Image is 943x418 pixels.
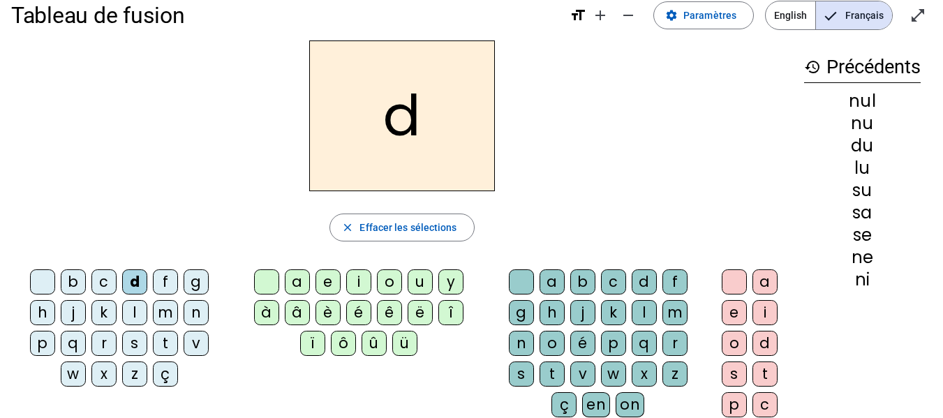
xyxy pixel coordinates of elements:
[341,221,354,234] mat-icon: close
[632,269,657,294] div: d
[153,361,178,387] div: ç
[362,331,387,356] div: û
[315,269,341,294] div: e
[331,331,356,356] div: ô
[438,300,463,325] div: î
[804,52,921,83] h3: Précédents
[438,269,463,294] div: y
[329,214,474,241] button: Effacer les sélections
[540,361,565,387] div: t
[662,300,688,325] div: m
[540,300,565,325] div: h
[551,392,577,417] div: ç
[408,300,433,325] div: ë
[722,331,747,356] div: o
[153,331,178,356] div: t
[614,1,642,29] button: Diminuer la taille de la police
[601,361,626,387] div: w
[804,204,921,221] div: sa
[184,300,209,325] div: n
[285,269,310,294] div: a
[909,7,926,24] mat-icon: open_in_full
[766,1,815,29] span: English
[570,331,595,356] div: é
[540,331,565,356] div: o
[377,300,402,325] div: ê
[122,269,147,294] div: d
[122,331,147,356] div: s
[804,93,921,110] div: nul
[540,269,565,294] div: a
[804,182,921,199] div: su
[601,269,626,294] div: c
[570,361,595,387] div: v
[30,331,55,356] div: p
[346,300,371,325] div: é
[662,331,688,356] div: r
[804,137,921,154] div: du
[662,361,688,387] div: z
[570,300,595,325] div: j
[359,219,456,236] span: Effacer les sélections
[184,269,209,294] div: g
[632,361,657,387] div: x
[592,7,609,24] mat-icon: add
[91,361,117,387] div: x
[61,361,86,387] div: w
[722,361,747,387] div: s
[91,269,117,294] div: c
[570,269,595,294] div: b
[285,300,310,325] div: â
[509,300,534,325] div: g
[509,331,534,356] div: n
[804,115,921,132] div: nu
[752,269,778,294] div: a
[184,331,209,356] div: v
[683,7,736,24] span: Paramètres
[61,300,86,325] div: j
[620,7,637,24] mat-icon: remove
[392,331,417,356] div: ü
[346,269,371,294] div: i
[653,1,754,29] button: Paramètres
[377,269,402,294] div: o
[804,227,921,244] div: se
[904,1,932,29] button: Entrer en plein écran
[315,300,341,325] div: è
[408,269,433,294] div: u
[662,269,688,294] div: f
[601,331,626,356] div: p
[752,300,778,325] div: i
[91,300,117,325] div: k
[122,300,147,325] div: l
[752,392,778,417] div: c
[153,300,178,325] div: m
[804,249,921,266] div: ne
[632,300,657,325] div: l
[122,361,147,387] div: z
[722,300,747,325] div: e
[616,392,644,417] div: on
[509,361,534,387] div: s
[153,269,178,294] div: f
[765,1,893,30] mat-button-toggle-group: Language selection
[632,331,657,356] div: q
[586,1,614,29] button: Augmenter la taille de la police
[61,269,86,294] div: b
[804,59,821,75] mat-icon: history
[752,331,778,356] div: d
[30,300,55,325] div: h
[254,300,279,325] div: à
[300,331,325,356] div: ï
[601,300,626,325] div: k
[804,271,921,288] div: ni
[61,331,86,356] div: q
[816,1,892,29] span: Français
[91,331,117,356] div: r
[722,392,747,417] div: p
[582,392,610,417] div: en
[570,7,586,24] mat-icon: format_size
[309,40,495,191] h2: d
[752,361,778,387] div: t
[804,160,921,177] div: lu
